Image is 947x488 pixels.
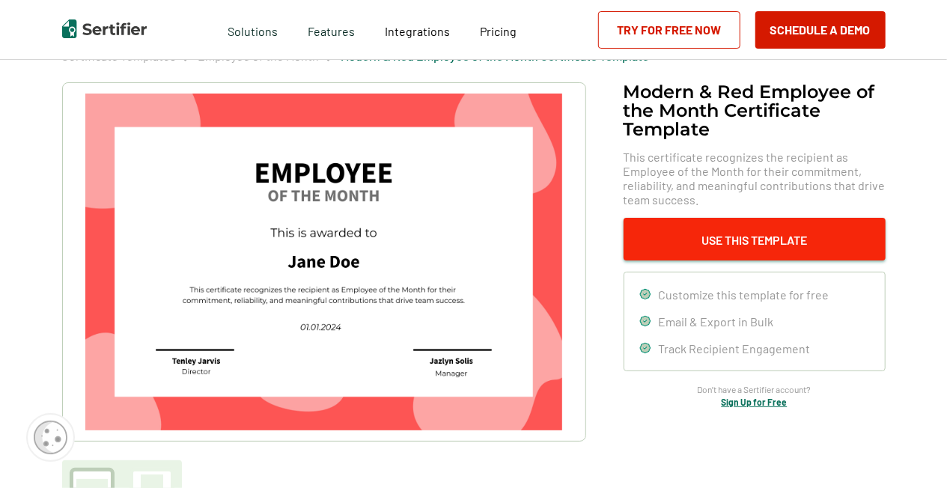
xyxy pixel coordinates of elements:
[598,11,740,49] a: Try for Free Now
[624,218,886,260] button: Use This Template
[34,421,67,454] img: Cookie Popup Icon
[722,397,788,407] a: Sign Up for Free
[659,341,811,356] span: Track Recipient Engagement
[624,82,886,138] h1: Modern & Red Employee of the Month Certificate Template
[385,20,450,39] a: Integrations
[698,382,812,397] span: Don’t have a Sertifier account?
[872,416,947,488] iframe: Chat Widget
[85,94,561,430] img: Modern & Red Employee of the Month Certificate Template
[480,20,517,39] a: Pricing
[624,150,886,207] span: This certificate recognizes the recipient as Employee of the Month for their commitment, reliabil...
[755,11,886,49] button: Schedule a Demo
[62,19,147,38] img: Sertifier | Digital Credentialing Platform
[308,20,355,39] span: Features
[659,287,829,302] span: Customize this template for free
[480,24,517,38] span: Pricing
[228,20,278,39] span: Solutions
[659,314,774,329] span: Email & Export in Bulk
[385,24,450,38] span: Integrations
